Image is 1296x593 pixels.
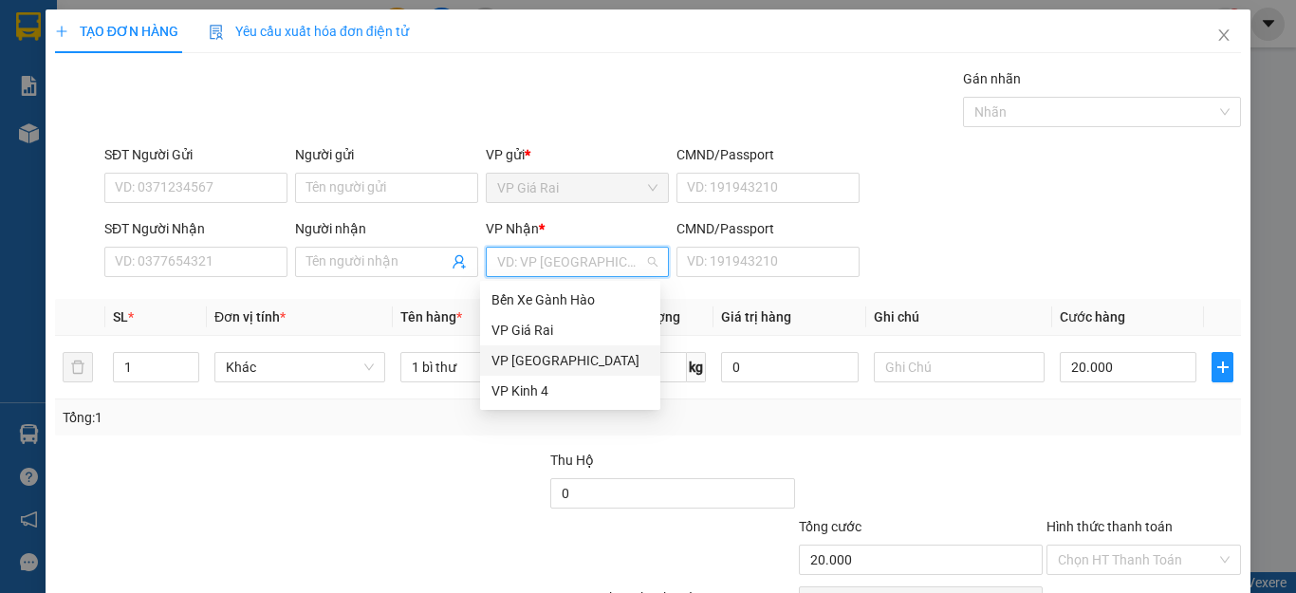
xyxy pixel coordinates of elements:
span: plus [1213,360,1232,375]
span: VP Nhận [486,221,539,236]
span: Thu Hộ [550,453,594,468]
li: 0983 44 7777 [9,89,361,113]
b: GỬI : VP Giá Rai [9,141,194,173]
span: user-add [452,254,467,269]
span: Đơn vị tính [214,309,286,324]
div: VP Kinh 4 [491,380,649,401]
span: VP Giá Rai [497,174,657,202]
span: Tổng cước [799,519,861,534]
div: VP Giá Rai [491,320,649,341]
span: close [1216,28,1231,43]
input: VD: Bàn, Ghế [400,352,571,382]
button: plus [1212,352,1233,382]
span: environment [109,46,124,61]
div: Tổng: 1 [63,407,502,428]
div: VP [GEOGRAPHIC_DATA] [491,350,649,371]
div: Bến Xe Gành Hào [480,285,660,315]
img: icon [209,25,224,40]
th: Ghi chú [866,299,1052,336]
li: [STREET_ADDRESS][PERSON_NAME] [9,42,361,89]
button: delete [63,352,93,382]
span: SL [113,309,128,324]
b: TRÍ NHÂN [109,12,205,36]
span: Giá trị hàng [721,309,791,324]
span: plus [55,25,68,38]
span: Yêu cầu xuất hóa đơn điện tử [209,24,409,39]
div: SĐT Người Nhận [104,218,287,239]
label: Hình thức thanh toán [1046,519,1173,534]
span: kg [687,352,706,382]
div: Bến Xe Gành Hào [491,289,649,310]
span: Cước hàng [1060,309,1125,324]
input: Ghi Chú [874,352,1045,382]
div: Người gửi [295,144,478,165]
div: VP Sài Gòn [480,345,660,376]
div: VP Kinh 4 [480,376,660,406]
div: CMND/Passport [676,144,860,165]
input: 0 [721,352,858,382]
span: Tên hàng [400,309,462,324]
span: TẠO ĐƠN HÀNG [55,24,178,39]
span: phone [109,93,124,108]
button: Close [1197,9,1250,63]
div: CMND/Passport [676,218,860,239]
div: VP gửi [486,144,669,165]
div: SĐT Người Gửi [104,144,287,165]
label: Gán nhãn [963,71,1021,86]
div: Người nhận [295,218,478,239]
div: VP Giá Rai [480,315,660,345]
span: Khác [226,353,374,381]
